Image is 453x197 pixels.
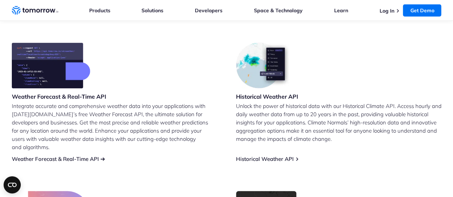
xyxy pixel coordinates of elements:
a: Log In [379,8,394,14]
h3: Historical Weather API [236,93,298,100]
a: Space & Technology [254,7,303,14]
a: Historical Weather API [236,156,294,162]
a: Get Demo [403,4,441,16]
h3: Weather Forecast & Real-Time API [12,93,106,100]
a: Learn [334,7,348,14]
button: Open CMP widget [4,176,21,193]
a: Products [89,7,110,14]
a: Developers [195,7,222,14]
p: Unlock the power of historical data with our Historical Climate API. Access hourly and daily weat... [236,102,442,143]
p: Integrate accurate and comprehensive weather data into your applications with [DATE][DOMAIN_NAME]... [12,102,217,151]
a: Home link [12,5,58,16]
a: Weather Forecast & Real-Time API [12,156,99,162]
a: Solutions [141,7,163,14]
